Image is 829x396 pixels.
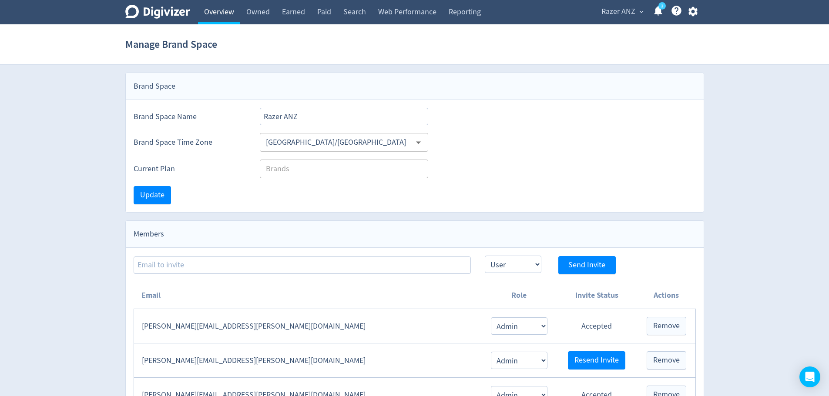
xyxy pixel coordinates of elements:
td: [PERSON_NAME][EMAIL_ADDRESS][PERSON_NAME][DOMAIN_NAME] [134,309,482,343]
button: Resend Invite [568,351,625,369]
span: expand_more [638,8,645,16]
span: Remove [653,356,680,364]
button: Open [412,136,425,149]
input: Email to invite [134,256,471,274]
input: Brand Space [260,108,429,125]
div: Brand Space [126,73,704,100]
span: Razer ANZ [601,5,635,19]
a: 1 [658,2,666,10]
button: Send Invite [558,256,616,274]
button: Razer ANZ [598,5,646,19]
button: Update [134,186,171,204]
span: Send Invite [568,261,605,269]
th: Invite Status [556,282,638,309]
td: Accepted [556,309,638,343]
label: Brand Space Name [134,111,246,122]
td: [PERSON_NAME][EMAIL_ADDRESS][PERSON_NAME][DOMAIN_NAME] [134,343,482,378]
button: Remove [647,351,686,369]
label: Brand Space Time Zone [134,137,246,148]
div: Open Intercom Messenger [799,366,820,387]
button: Remove [647,317,686,335]
th: Actions [638,282,695,309]
text: 1 [661,3,663,9]
span: Update [140,191,164,199]
span: Resend Invite [574,356,619,364]
input: Select Timezone [262,136,412,149]
span: Remove [653,322,680,330]
th: Role [482,282,556,309]
h1: Manage Brand Space [125,30,217,58]
th: Email [134,282,482,309]
label: Current Plan [134,163,246,174]
div: Members [126,221,704,248]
